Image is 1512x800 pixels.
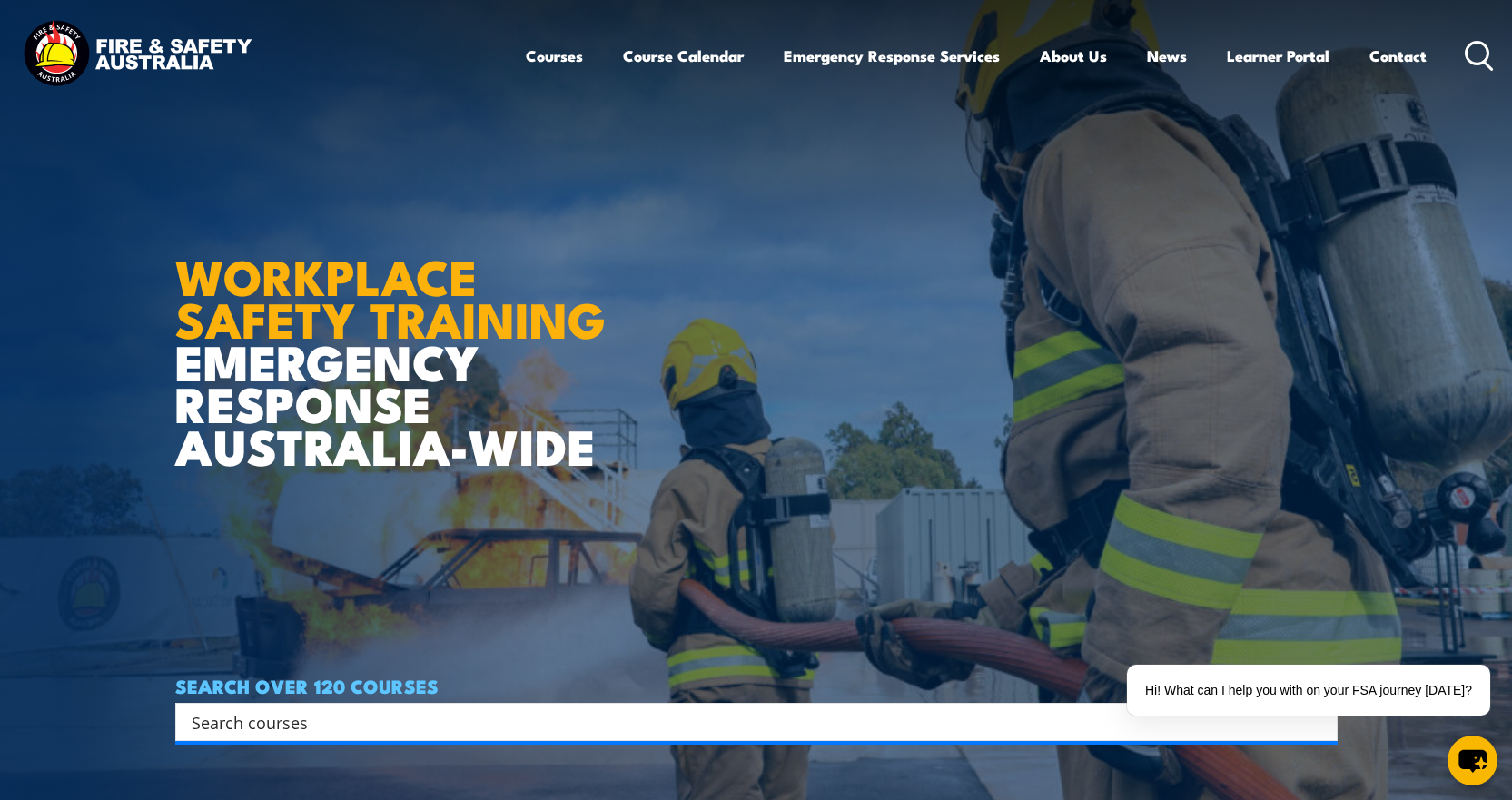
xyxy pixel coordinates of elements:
[1040,32,1107,80] a: About Us
[1227,32,1329,80] a: Learner Portal
[623,32,744,80] a: Course Calendar
[195,709,1301,735] form: Search form
[1147,32,1187,80] a: News
[175,676,1338,696] h4: SEARCH OVER 120 COURSES
[526,32,583,80] a: Courses
[192,708,1298,736] input: Search input
[175,209,619,467] h1: EMERGENCY RESPONSE AUSTRALIA-WIDE
[1127,665,1490,716] div: Hi! What can I help you with on your FSA journey [DATE]?
[1369,32,1427,80] a: Contact
[784,32,1000,80] a: Emergency Response Services
[1448,736,1497,785] button: chat-button
[175,237,606,355] strong: WORKPLACE SAFETY TRAINING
